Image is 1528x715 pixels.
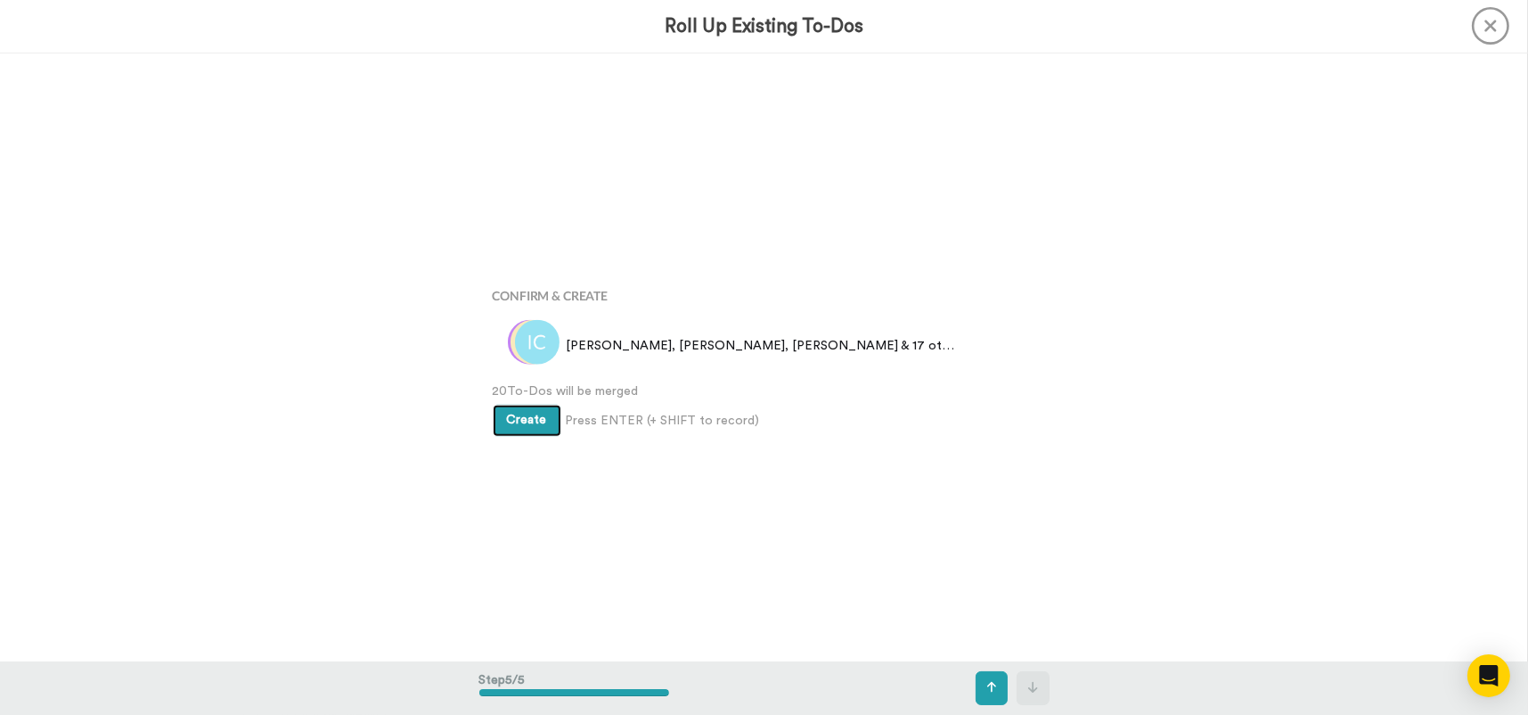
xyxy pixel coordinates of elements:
[508,320,552,365] img: mh.png
[493,405,561,437] button: Create
[515,320,560,365] img: avatar
[566,337,955,355] span: [PERSON_NAME], [PERSON_NAME], [PERSON_NAME] & 17 others
[479,662,669,714] div: Step 5 / 5
[665,16,863,37] h3: Roll Up Existing To-Dos
[1467,654,1510,697] div: Open Intercom Messenger
[493,289,1036,302] h4: Confirm & Create
[507,414,547,426] span: Create
[493,382,1036,400] span: 20 To-Dos will be merged
[566,412,760,430] span: Press ENTER (+ SHIFT to record)
[511,320,555,365] img: tc.png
